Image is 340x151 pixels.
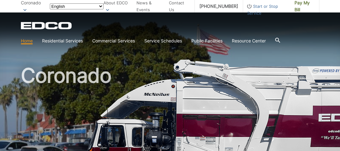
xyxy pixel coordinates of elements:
[21,37,33,44] a: Home
[232,37,266,44] a: Resource Center
[42,37,83,44] a: Residential Services
[50,3,103,9] select: Select a language
[21,22,73,29] a: EDCD logo. Return to the homepage.
[144,37,182,44] a: Service Schedules
[191,37,223,44] a: Public Facilities
[92,37,135,44] a: Commercial Services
